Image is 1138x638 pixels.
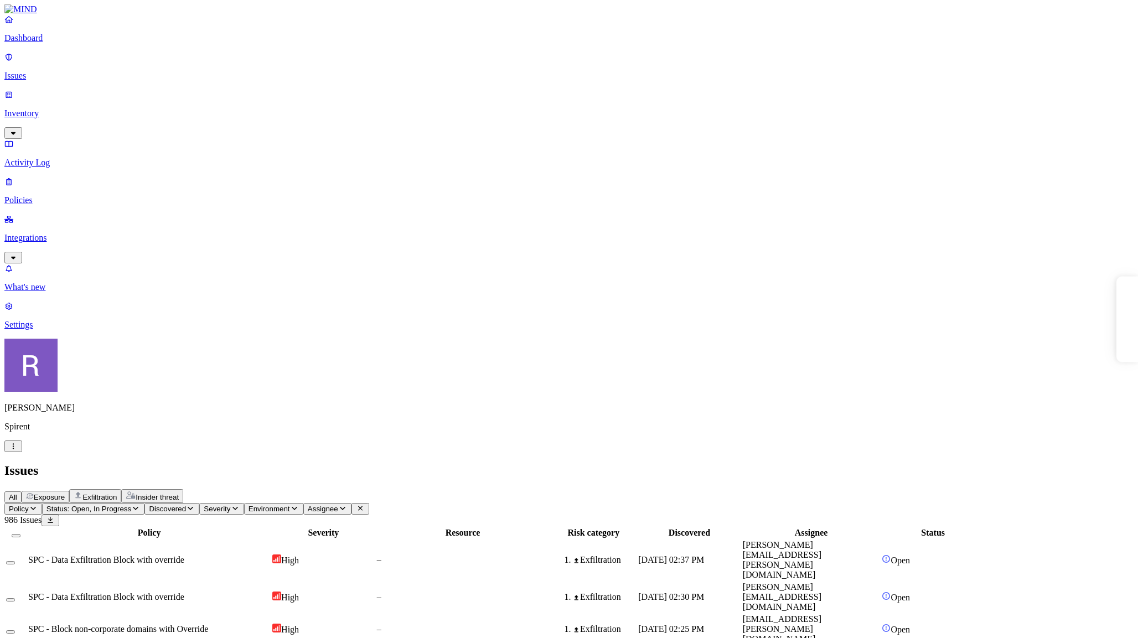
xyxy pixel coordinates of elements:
button: Select row [6,630,15,634]
span: Severity [204,505,230,513]
div: Exfiltration [573,555,636,565]
div: Status [882,528,984,538]
span: All [9,493,17,501]
div: Discovered [638,528,741,538]
span: [DATE] 02:25 PM [638,624,704,634]
p: Activity Log [4,158,1134,168]
img: severity-high [272,554,281,563]
span: SPC - Block non-corporate domains with Override [28,624,208,634]
p: Spirent [4,422,1134,432]
p: Issues [4,71,1134,81]
div: Severity [272,528,375,538]
span: Open [891,625,910,634]
a: Policies [4,177,1134,205]
span: High [281,556,299,565]
span: High [281,625,299,634]
a: Activity Log [4,139,1134,168]
a: What's new [4,263,1134,292]
button: Select row [6,598,15,601]
span: Assignee [308,505,338,513]
span: [PERSON_NAME][EMAIL_ADDRESS][DOMAIN_NAME] [743,582,821,611]
span: 986 Issues [4,515,42,525]
p: Policies [4,195,1134,205]
span: Exfiltration [82,493,117,501]
div: Resource [377,528,549,538]
span: Exposure [34,493,65,501]
span: [PERSON_NAME][EMAIL_ADDRESS][PERSON_NAME][DOMAIN_NAME] [743,540,821,579]
span: [DATE] 02:30 PM [638,592,704,601]
img: severity-high [272,624,281,632]
p: What's new [4,282,1134,292]
span: Open [891,556,910,565]
div: Risk category [551,528,636,538]
a: Integrations [4,214,1134,262]
span: – [377,555,381,564]
p: Integrations [4,233,1134,243]
a: Settings [4,301,1134,330]
span: – [377,624,381,634]
img: severity-high [272,592,281,600]
span: SPC - Data Exfiltration Block with override [28,555,184,564]
span: Insider threat [136,493,179,501]
span: – [377,592,381,601]
p: Inventory [4,108,1134,118]
span: Open [891,593,910,602]
a: MIND [4,4,1134,14]
span: Environment [249,505,290,513]
a: Inventory [4,90,1134,137]
img: MIND [4,4,37,14]
span: [DATE] 02:37 PM [638,555,704,564]
p: Settings [4,320,1134,330]
a: Dashboard [4,14,1134,43]
span: SPC - Data Exfiltration Block with override [28,592,184,601]
p: Dashboard [4,33,1134,43]
button: Select all [12,534,20,537]
div: Assignee [743,528,880,538]
img: status-open [882,592,891,600]
div: Policy [28,528,270,538]
span: Discovered [149,505,186,513]
img: status-open [882,554,891,563]
a: Issues [4,52,1134,81]
span: Policy [9,505,29,513]
img: Rich Thompson [4,339,58,392]
h2: Issues [4,463,1134,478]
span: High [281,593,299,602]
p: [PERSON_NAME] [4,403,1134,413]
img: status-open [882,624,891,632]
div: Exfiltration [573,592,636,602]
button: Select row [6,561,15,564]
div: Exfiltration [573,624,636,634]
span: Status: Open, In Progress [46,505,131,513]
